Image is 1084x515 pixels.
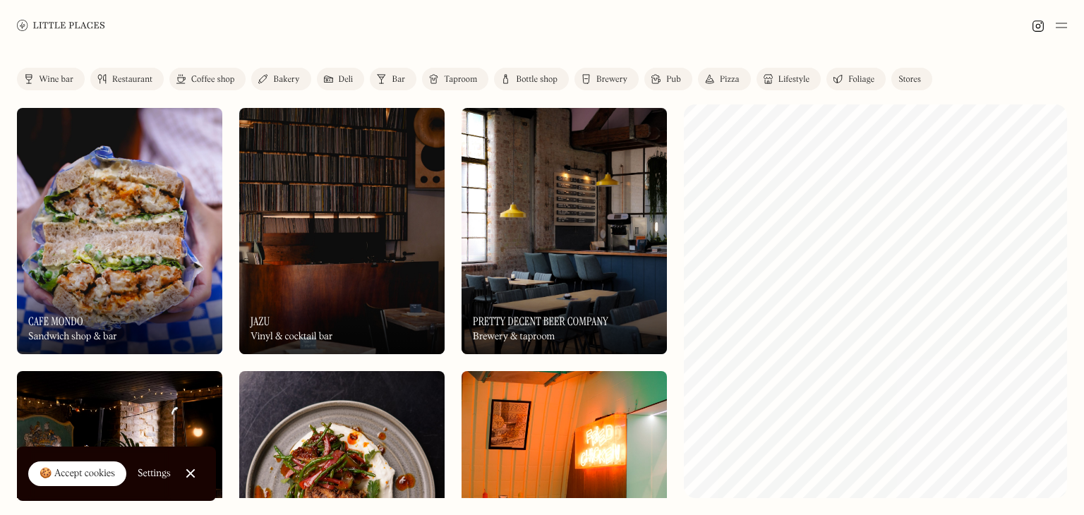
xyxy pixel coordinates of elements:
div: Vinyl & cocktail bar [251,331,333,343]
a: Bar [370,68,416,90]
div: Bar [392,75,405,84]
h3: Jazu [251,315,270,328]
div: Restaurant [112,75,152,84]
div: Brewery & taproom [473,331,555,343]
div: Bottle shop [516,75,558,84]
img: Jazu [239,108,445,354]
div: 🍪 Accept cookies [40,467,115,481]
a: Pizza [698,68,751,90]
h3: Pretty Decent Beer Company [473,315,608,328]
a: Settings [138,458,171,490]
div: Bakery [273,75,299,84]
div: Wine bar [39,75,73,84]
img: Pretty Decent Beer Company [462,108,667,354]
a: Brewery [574,68,639,90]
a: Foliage [826,68,886,90]
div: Settings [138,468,171,478]
a: JazuJazuJazuVinyl & cocktail bar [239,108,445,354]
a: Taproom [422,68,488,90]
a: Close Cookie Popup [176,459,205,487]
div: Coffee shop [191,75,234,84]
a: Pretty Decent Beer CompanyPretty Decent Beer CompanyPretty Decent Beer CompanyBrewery & taproom [462,108,667,354]
a: Pub [644,68,692,90]
a: Deli [317,68,365,90]
a: Restaurant [90,68,164,90]
div: Pub [666,75,681,84]
div: Brewery [596,75,627,84]
a: Bakery [251,68,311,90]
a: Lifestyle [757,68,821,90]
a: Stores [891,68,932,90]
div: Stores [898,75,921,84]
h3: Cafe Mondo [28,315,83,328]
a: 🍪 Accept cookies [28,461,126,487]
canvas: Map [684,104,1067,498]
div: Foliage [848,75,874,84]
div: Lifestyle [778,75,809,84]
a: Cafe MondoCafe MondoCafe MondoSandwich shop & bar [17,108,222,354]
img: Cafe Mondo [17,108,222,354]
div: Taproom [444,75,477,84]
a: Wine bar [17,68,85,90]
a: Bottle shop [494,68,569,90]
div: Sandwich shop & bar [28,331,117,343]
div: Deli [339,75,354,84]
div: Pizza [720,75,740,84]
a: Coffee shop [169,68,246,90]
